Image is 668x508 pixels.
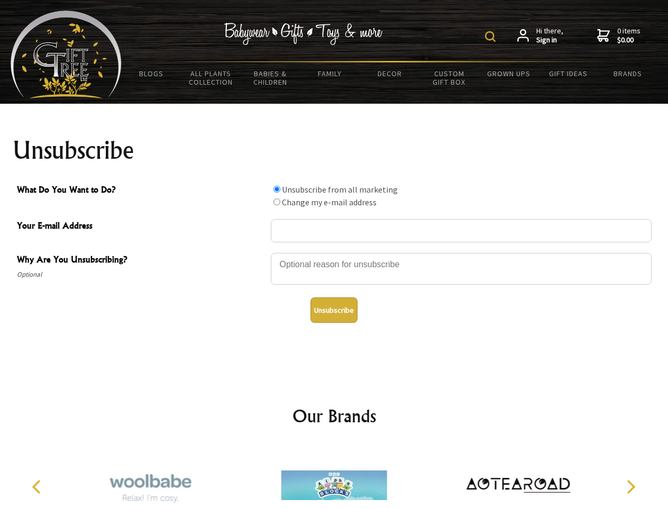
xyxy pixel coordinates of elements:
[17,253,266,268] span: Why Are You Unsubscribing?
[11,11,122,98] img: Babyware - Gifts - Toys and more...
[536,26,563,45] span: Hi there,
[17,219,266,234] span: Your E-mail Address
[181,62,241,93] a: All Plants Collection
[282,184,398,195] label: Unsubscribe from all marketing
[273,198,280,205] input: What Do You Want to Do?
[241,62,300,93] a: Babies & Children
[282,197,377,207] label: Change my e-mail address
[617,35,640,45] strong: $0.00
[485,31,496,42] img: product search
[517,26,563,45] a: Hi there,Sign in
[597,26,640,45] a: 0 items$0.00
[538,62,598,85] a: Gift Ideas
[619,475,642,498] button: Next
[300,62,360,85] a: Family
[17,183,266,198] span: What Do You Want to Do?
[536,35,563,45] strong: Sign in
[479,62,538,85] a: Grown Ups
[26,475,50,498] button: Previous
[598,62,658,85] a: Brands
[21,403,647,429] h2: Our Brands
[310,297,358,323] button: Unsubscribe
[271,219,652,242] input: Your E-mail Address
[419,62,479,93] a: Custom Gift Box
[224,23,383,45] img: Babywear - Gifts - Toys & more
[360,62,419,85] a: Decor
[617,26,640,45] span: 0 items
[13,138,656,163] h1: Unsubscribe
[122,62,181,85] a: BLOGS
[273,186,280,193] input: What Do You Want to Do?
[271,253,652,285] textarea: Why Are You Unsubscribing?
[17,268,266,281] span: Optional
